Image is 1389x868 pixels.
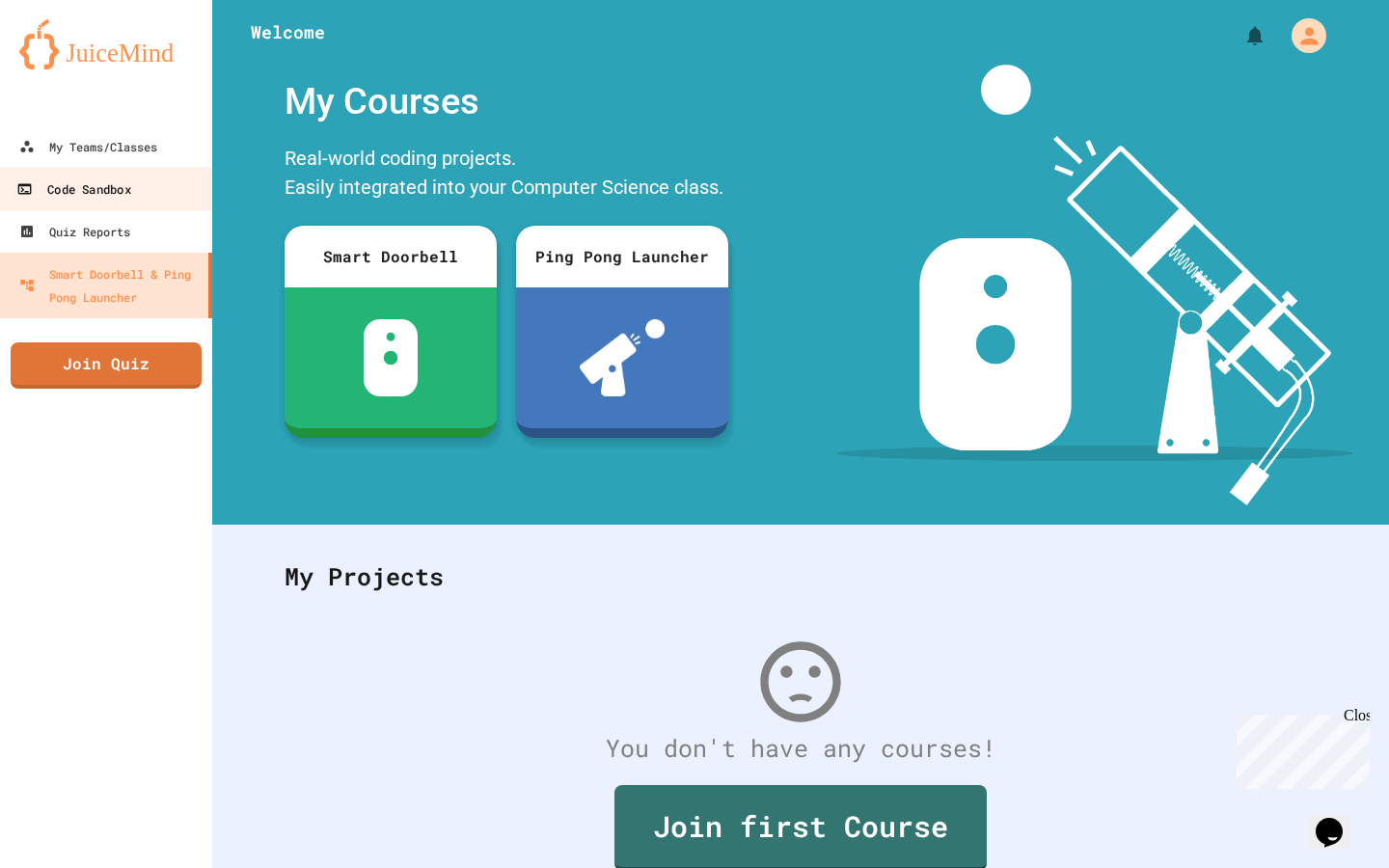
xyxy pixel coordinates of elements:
img: logo-orange.svg [19,19,193,69]
div: My Courses [275,65,738,139]
div: Chat with us now!Close [8,8,133,122]
img: ppl-with-ball.png [580,319,666,396]
div: Smart Doorbell [285,226,497,287]
a: Join Quiz [11,342,202,389]
div: Smart Doorbell & Ping Pong Launcher [19,262,201,309]
div: Quiz Reports [19,220,130,243]
img: sdb-white.svg [364,319,419,396]
iframe: chat widget [1229,707,1370,789]
div: My Projects [265,539,1336,614]
div: You don't have any courses! [265,730,1336,767]
div: Real-world coding projects. Easily integrated into your Computer Science class. [275,139,738,211]
div: My Notifications [1208,19,1271,52]
div: My Teams/Classes [19,135,157,158]
iframe: chat widget [1308,791,1370,849]
div: Code Sandbox [16,177,130,202]
img: banner-image-my-projects.png [836,65,1353,505]
div: Ping Pong Launcher [516,226,728,287]
div: My Account [1271,14,1331,58]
